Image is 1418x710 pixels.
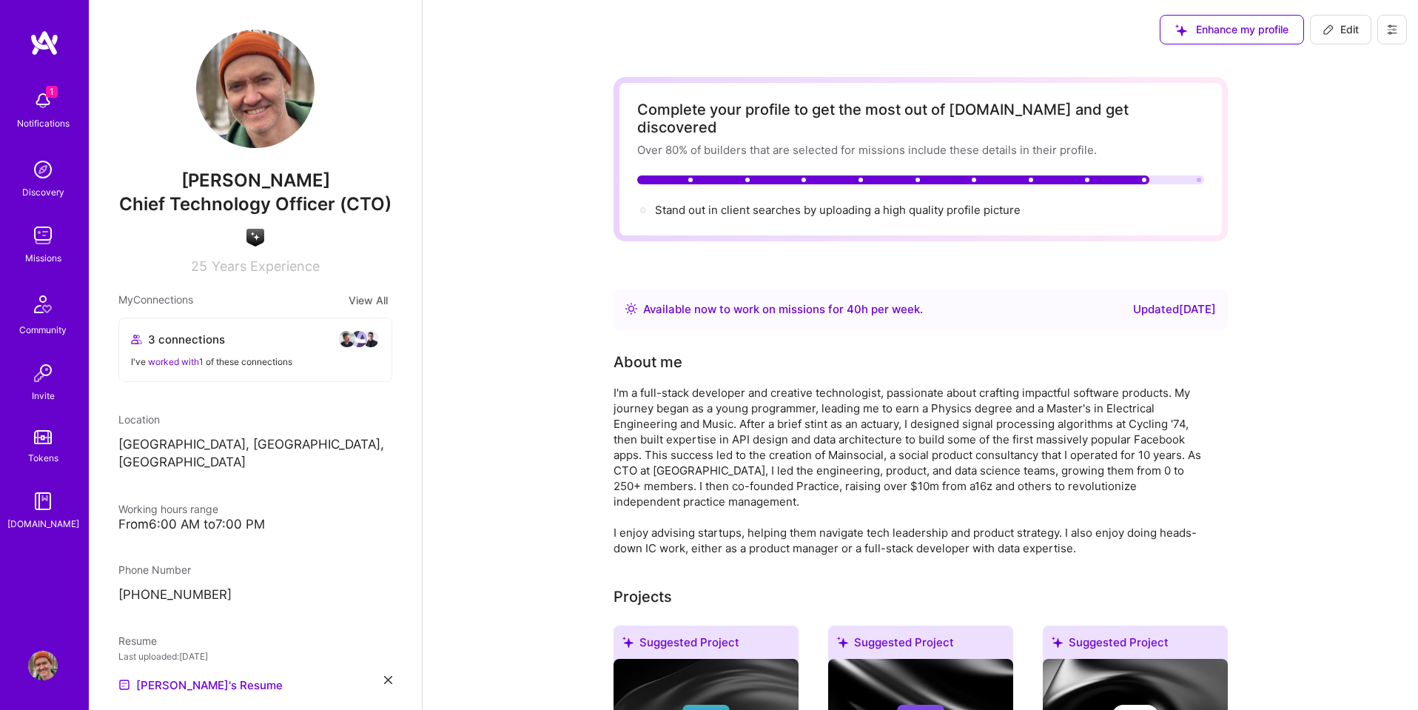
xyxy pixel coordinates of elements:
a: [PERSON_NAME]'s Resume [118,676,283,694]
img: User Avatar [28,651,58,680]
div: Discovery [22,184,64,200]
div: I've of these connections [131,354,380,369]
img: Resume [118,679,130,691]
span: Chief Technology Officer (CTO) [119,193,392,215]
div: Location [118,412,392,427]
i: icon SuggestedTeams [837,637,848,648]
div: Updated [DATE] [1133,301,1216,318]
div: Stand out in client searches by uploading a high quality profile picture [655,202,1021,218]
button: 3 connectionsavataravataravatarI've worked with1 of these connections [118,318,392,382]
div: Invite [32,388,55,403]
p: [GEOGRAPHIC_DATA], [GEOGRAPHIC_DATA], [GEOGRAPHIC_DATA] [118,436,392,472]
div: [DOMAIN_NAME] [7,516,79,532]
div: I'm a full-stack developer and creative technologist, passionate about crafting impactful softwar... [614,385,1206,556]
img: Invite [28,358,58,388]
span: 1 [46,86,58,98]
button: Edit [1310,15,1371,44]
img: avatar [350,330,368,348]
div: Available now to work on missions for h per week . [643,301,923,318]
span: Years Experience [212,258,320,274]
img: avatar [362,330,380,348]
img: tokens [34,430,52,444]
div: Projects [614,586,672,608]
img: Community [25,287,61,322]
div: Notifications [17,115,70,131]
img: A.I. guild [246,229,264,247]
div: Suggested Project [1043,626,1228,665]
div: Over 80% of builders that are selected for missions include these details in their profile. [637,142,1204,158]
span: Resume [118,634,157,647]
button: View All [344,292,392,309]
i: icon SuggestedTeams [1052,637,1063,648]
img: avatar [338,330,356,348]
div: Suggested Project [614,626,799,665]
span: Working hours range [118,503,218,515]
img: logo [30,30,59,56]
i: icon Collaborator [131,334,142,345]
div: Last uploaded: [DATE] [118,649,392,664]
div: About me [614,351,682,373]
img: discovery [28,155,58,184]
span: 3 connections [148,332,225,347]
div: Complete your profile to get the most out of [DOMAIN_NAME] and get discovered [637,101,1204,136]
p: [PHONE_NUMBER] [118,586,392,604]
span: [PERSON_NAME] [118,170,392,192]
img: User Avatar [196,30,315,148]
span: Edit [1323,22,1359,37]
span: 40 [847,302,861,316]
span: Phone Number [118,563,191,576]
img: bell [28,86,58,115]
span: worked with 1 [148,356,204,367]
i: icon SuggestedTeams [622,637,634,648]
div: Tokens [28,450,58,466]
i: icon Close [384,676,392,684]
div: From 6:00 AM to 7:00 PM [118,517,392,532]
div: Community [19,322,67,338]
span: My Connections [118,292,193,309]
div: Missions [25,250,61,266]
a: User Avatar [24,651,61,680]
img: Availability [625,303,637,315]
span: 25 [191,258,207,274]
div: Suggested Project [828,626,1013,665]
img: guide book [28,486,58,516]
img: teamwork [28,221,58,250]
